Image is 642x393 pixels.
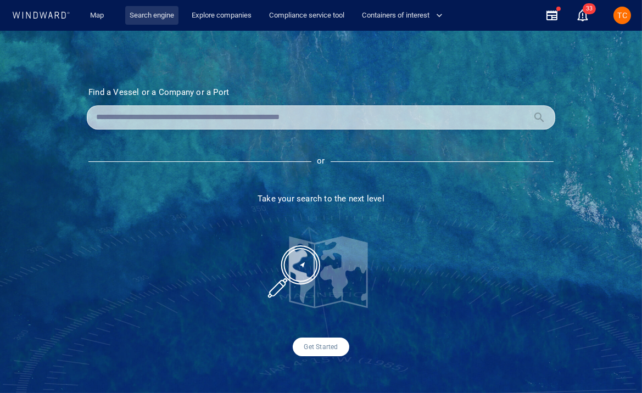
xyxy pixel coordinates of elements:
[583,3,596,14] span: 33
[574,7,591,24] a: 33
[125,6,178,25] a: Search engine
[317,157,325,166] span: or
[87,194,555,204] h4: Take your search to the next level
[611,4,633,26] button: TC
[187,6,256,25] a: Explore companies
[358,6,452,25] button: Containers of interest
[617,11,627,20] span: TC
[576,9,589,22] button: 33
[88,87,554,97] h3: Find a Vessel or a Company or a Port
[86,6,112,25] a: Map
[576,9,589,22] div: Notification center
[81,6,116,25] button: Map
[595,344,634,385] iframe: Chat
[293,338,349,356] a: Get Started
[362,9,443,22] span: Containers of interest
[265,6,349,25] a: Compliance service tool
